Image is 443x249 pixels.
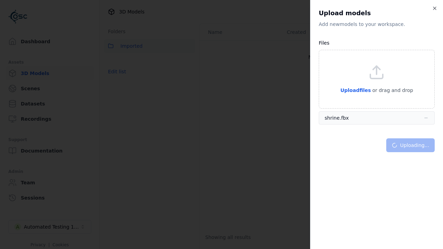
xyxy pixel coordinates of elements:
span: Upload files [340,87,371,93]
h2: Upload models [319,8,435,18]
div: shrine.fbx [325,114,349,121]
label: Files [319,40,329,46]
p: or drag and drop [371,86,413,94]
p: Add new model s to your workspace. [319,21,435,28]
